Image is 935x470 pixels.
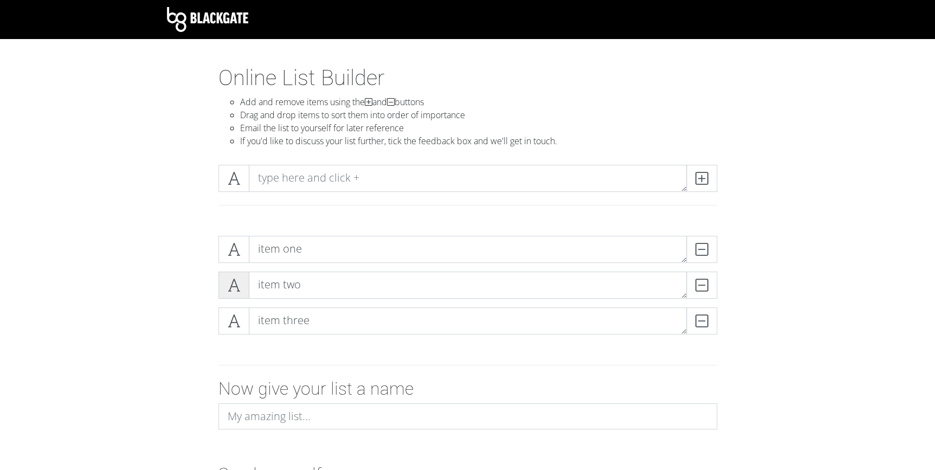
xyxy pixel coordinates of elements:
li: If you'd like to discuss your list further, tick the feedback box and we'll get in touch. [240,134,717,147]
li: Email the list to yourself for later reference [240,121,717,134]
h1: Online List Builder [218,65,717,91]
li: Drag and drop items to sort them into order of importance [240,108,717,121]
img: Blackgate [167,7,248,32]
h2: Now give your list a name [218,378,717,399]
li: Add and remove items using the and buttons [240,95,717,108]
input: My amazing list... [218,403,717,429]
